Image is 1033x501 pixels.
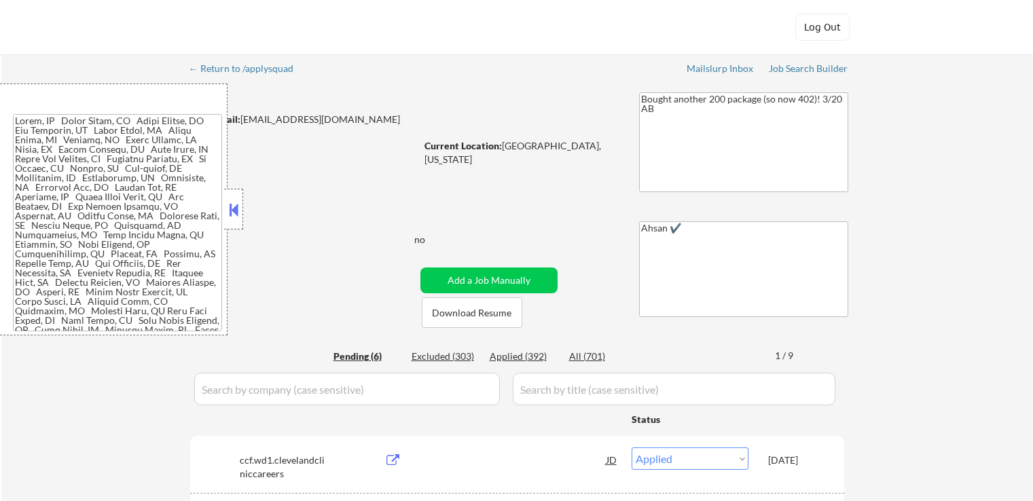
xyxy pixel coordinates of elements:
div: Applied (392) [490,350,558,363]
a: Mailslurp Inbox [687,63,755,77]
div: 1 / 9 [775,349,806,363]
div: Job Search Builder [769,64,848,73]
a: Job Search Builder [769,63,848,77]
div: [EMAIL_ADDRESS][DOMAIN_NAME] [191,113,416,126]
a: ← Return to /applysquad [189,63,306,77]
div: Mailslurp Inbox [687,64,755,73]
div: [GEOGRAPHIC_DATA], [US_STATE] [424,139,617,166]
button: Add a Job Manually [420,267,558,293]
strong: Current Location: [424,140,502,151]
div: Status [632,407,748,431]
div: [DATE] [768,453,828,467]
div: no [414,233,453,246]
button: Log Out [795,14,850,41]
div: ← Return to /applysquad [189,64,306,73]
div: JD [605,447,619,472]
div: All (701) [569,350,637,363]
div: Pending (6) [333,350,401,363]
button: Download Resume [422,297,522,328]
div: Excluded (303) [412,350,479,363]
input: Search by title (case sensitive) [513,373,835,405]
div: ccf.wd1.clevelandcliniccareers [240,453,329,480]
input: Search by company (case sensitive) [194,373,500,405]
